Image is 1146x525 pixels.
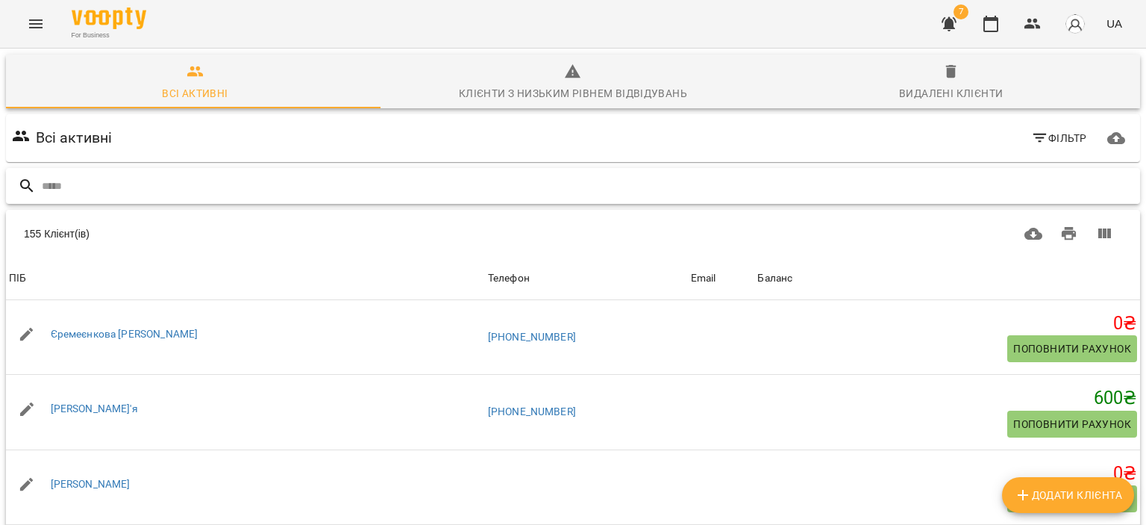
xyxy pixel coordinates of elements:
button: Поповнити рахунок [1007,411,1137,438]
button: Вигляд колонок [1086,216,1122,252]
button: Menu [18,6,54,42]
span: Фільтр [1031,129,1087,147]
img: avatar_s.png [1065,13,1086,34]
button: Додати клієнта [1002,477,1134,513]
div: Table Toolbar [6,210,1140,258]
div: Всі активні [162,84,228,102]
span: Телефон [488,270,685,288]
img: Voopty Logo [72,7,146,29]
span: Додати клієнта [1014,486,1122,504]
h6: Всі активні [36,126,113,149]
div: Клієнти з низьким рівнем відвідувань [459,84,687,102]
button: Друк [1051,216,1087,252]
a: [PERSON_NAME] [51,478,131,490]
a: [PERSON_NAME]'я [51,403,138,414]
h5: 0 ₴ [757,312,1137,335]
span: Баланс [757,270,1137,288]
div: 155 Клієнт(ів) [24,226,553,241]
div: Видалені клієнти [899,84,1003,102]
a: [PHONE_NUMBER] [488,406,576,417]
div: Sort [488,270,530,288]
div: ПІБ [9,270,26,288]
h5: 0 ₴ [757,462,1137,485]
a: [PHONE_NUMBER] [488,331,576,343]
div: Sort [757,270,792,288]
span: ПІБ [9,270,482,288]
button: UA [1100,10,1128,37]
span: Email [691,270,752,288]
span: 7 [954,4,968,19]
span: For Business [72,31,146,40]
span: Поповнити рахунок [1013,340,1131,358]
h5: 600 ₴ [757,387,1137,410]
div: Баланс [757,270,792,288]
span: UA [1106,16,1122,31]
span: Поповнити рахунок [1013,415,1131,433]
button: Поповнити рахунок [1007,335,1137,362]
a: Єремеєнкова [PERSON_NAME] [51,328,198,340]
div: Sort [691,270,716,288]
div: Sort [9,270,26,288]
div: Телефон [488,270,530,288]
button: Фільтр [1025,125,1093,152]
button: Завантажити CSV [1015,216,1051,252]
div: Email [691,270,716,288]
